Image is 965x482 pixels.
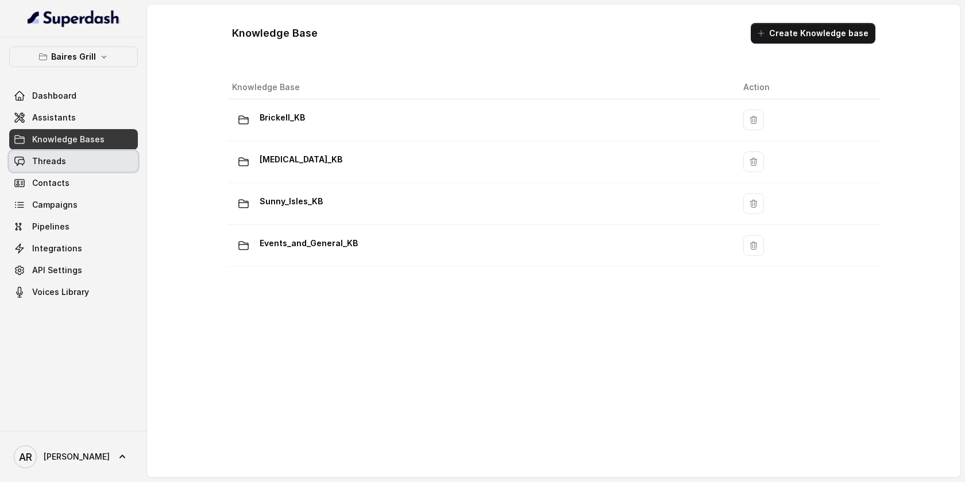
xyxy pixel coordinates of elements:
a: Dashboard [9,85,138,106]
span: Dashboard [32,90,76,102]
button: Create Knowledge base [751,23,875,44]
button: Baires Grill [9,46,138,67]
a: Campaigns [9,195,138,215]
a: [PERSON_NAME] [9,441,138,473]
a: Voices Library [9,282,138,302]
p: Baires Grill [51,50,96,64]
h1: Knowledge Base [232,24,318,42]
span: API Settings [32,265,82,276]
a: Pipelines [9,216,138,237]
span: Integrations [32,243,82,254]
a: Contacts [9,173,138,193]
th: Action [734,76,880,99]
p: [MEDICAL_DATA]_KB [260,150,342,169]
span: Voices Library [32,286,89,298]
th: Knowledge Base [227,76,734,99]
span: [PERSON_NAME] [44,451,110,462]
span: Threads [32,156,66,167]
a: Knowledge Bases [9,129,138,150]
p: Brickell_KB [260,108,305,127]
a: API Settings [9,260,138,281]
span: Pipelines [32,221,70,232]
a: Integrations [9,238,138,259]
span: Knowledge Bases [32,134,105,145]
text: AR [19,451,32,463]
p: Sunny_Isles_KB [260,192,323,211]
img: light.svg [28,9,120,28]
a: Threads [9,151,138,172]
a: Assistants [9,107,138,128]
p: Events_and_General_KB [260,234,358,252]
span: Campaigns [32,199,78,211]
span: Contacts [32,177,70,189]
span: Assistants [32,112,76,123]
